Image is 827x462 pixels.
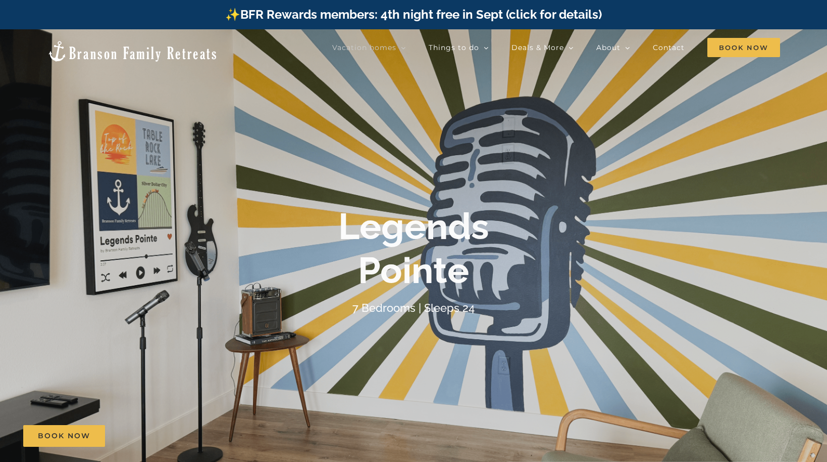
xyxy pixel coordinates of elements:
a: Contact [653,37,685,58]
a: About [596,37,630,58]
a: Vacation homes [332,37,406,58]
a: Things to do [429,37,489,58]
span: Contact [653,44,685,51]
h4: 7 Bedrooms | Sleeps 24 [352,301,475,314]
img: Branson Family Retreats Logo [47,40,218,63]
a: Book Now [23,425,105,447]
span: Deals & More [511,44,564,51]
span: Vacation homes [332,44,396,51]
a: ✨BFR Rewards members: 4th night free in Sept (click for details) [225,7,602,22]
nav: Main Menu [332,37,780,58]
b: Legends Pointe [338,205,489,291]
span: About [596,44,621,51]
span: Book Now [38,432,90,440]
span: Things to do [429,44,479,51]
a: Deals & More [511,37,574,58]
span: Book Now [707,38,780,57]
